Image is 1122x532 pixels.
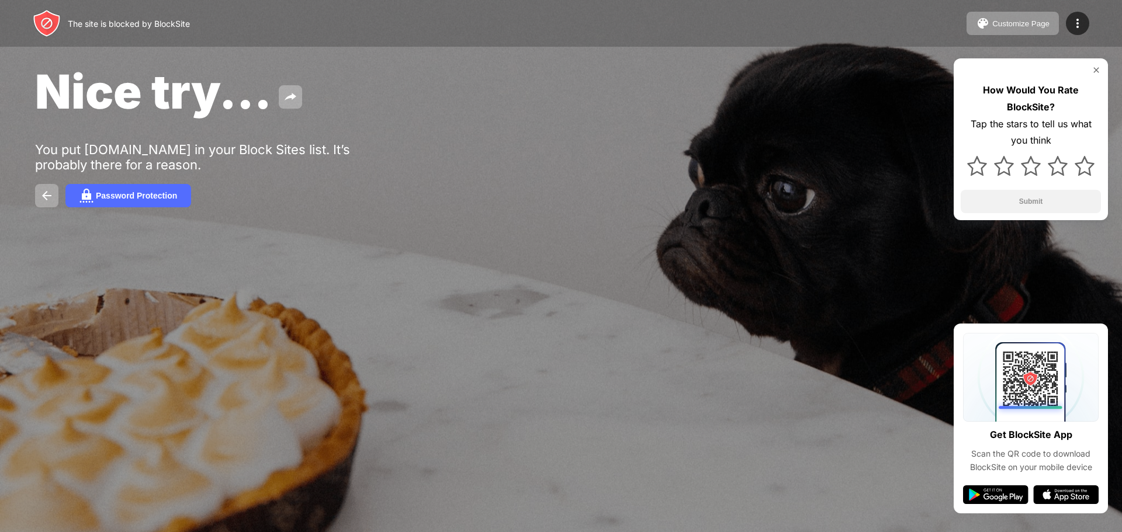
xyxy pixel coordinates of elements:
button: Submit [961,190,1101,213]
img: star.svg [967,156,987,176]
div: The site is blocked by BlockSite [68,19,190,29]
img: password.svg [79,189,93,203]
div: Tap the stars to tell us what you think [961,116,1101,149]
button: Customize Page [967,12,1059,35]
img: star.svg [1021,156,1041,176]
div: Password Protection [96,191,177,200]
img: app-store.svg [1033,485,1099,504]
div: You put [DOMAIN_NAME] in your Block Sites list. It’s probably there for a reason. [35,142,396,172]
img: pallet.svg [976,16,990,30]
img: menu-icon.svg [1071,16,1085,30]
div: How Would You Rate BlockSite? [961,82,1101,116]
img: star.svg [1048,156,1068,176]
img: rate-us-close.svg [1092,65,1101,75]
img: header-logo.svg [33,9,61,37]
button: Password Protection [65,184,191,207]
span: Nice try... [35,63,272,120]
img: google-play.svg [963,485,1028,504]
img: star.svg [1075,156,1095,176]
div: Customize Page [992,19,1050,28]
img: qrcode.svg [963,333,1099,422]
div: Scan the QR code to download BlockSite on your mobile device [963,447,1099,474]
img: back.svg [40,189,54,203]
div: Get BlockSite App [990,426,1072,443]
img: share.svg [283,90,297,104]
img: star.svg [994,156,1014,176]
